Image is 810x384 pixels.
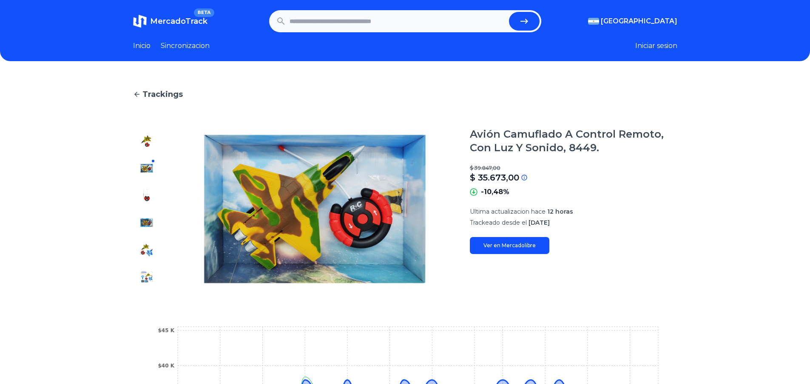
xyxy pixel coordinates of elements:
img: Argentina [588,18,599,25]
p: -10,48% [481,187,509,197]
tspan: $40 K [158,363,174,369]
a: Sincronizacion [161,41,210,51]
img: Avión Camuflado A Control Remoto, Con Luz Y Sonido, 8449. [140,161,153,175]
span: 12 horas [547,208,573,215]
span: [GEOGRAPHIC_DATA] [601,16,677,26]
img: Avión Camuflado A Control Remoto, Con Luz Y Sonido, 8449. [140,216,153,229]
a: Inicio [133,41,151,51]
h1: Avión Camuflado A Control Remoto, Con Luz Y Sonido, 8449. [470,127,677,155]
span: Trackeado desde el [470,219,527,226]
a: MercadoTrackBETA [133,14,207,28]
a: Trackings [133,88,677,100]
tspan: $45 K [158,328,174,333]
img: Avión Camuflado A Control Remoto, Con Luz Y Sonido, 8449. [177,127,453,291]
span: Ultima actualizacion hace [470,208,546,215]
a: Ver en Mercadolibre [470,237,549,254]
img: Avión Camuflado A Control Remoto, Con Luz Y Sonido, 8449. [140,134,153,148]
img: Avión Camuflado A Control Remoto, Con Luz Y Sonido, 8449. [140,270,153,284]
img: Avión Camuflado A Control Remoto, Con Luz Y Sonido, 8449. [140,243,153,257]
img: MercadoTrack [133,14,147,28]
span: MercadoTrack [150,17,207,26]
span: BETA [194,8,214,17]
span: [DATE] [529,219,550,226]
button: [GEOGRAPHIC_DATA] [588,16,677,26]
p: $ 35.673,00 [470,172,519,184]
p: $ 39.847,00 [470,165,677,172]
span: Trackings [142,88,183,100]
img: Avión Camuflado A Control Remoto, Con Luz Y Sonido, 8449. [140,189,153,202]
button: Iniciar sesion [635,41,677,51]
